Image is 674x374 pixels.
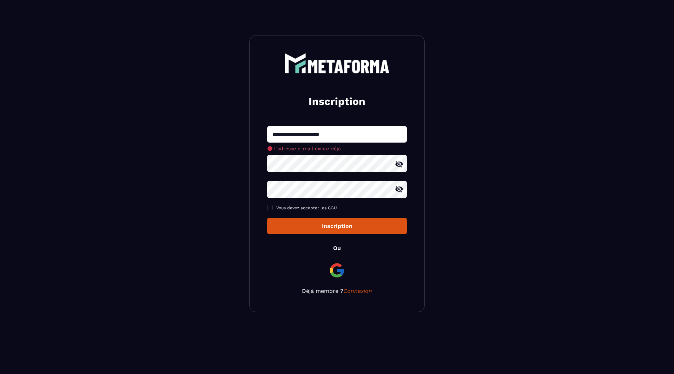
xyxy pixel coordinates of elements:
[329,262,345,279] img: google
[273,223,401,229] div: Inscription
[267,53,407,73] a: logo
[333,245,341,251] p: Ou
[276,205,337,210] span: Vous devez accepter les CGU
[284,53,390,73] img: logo
[267,218,407,234] button: Inscription
[276,94,398,109] h2: Inscription
[267,288,407,294] p: Déjà membre ?
[343,288,372,294] a: Connexion
[274,146,341,151] span: L'adresse e-mail existe déjà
